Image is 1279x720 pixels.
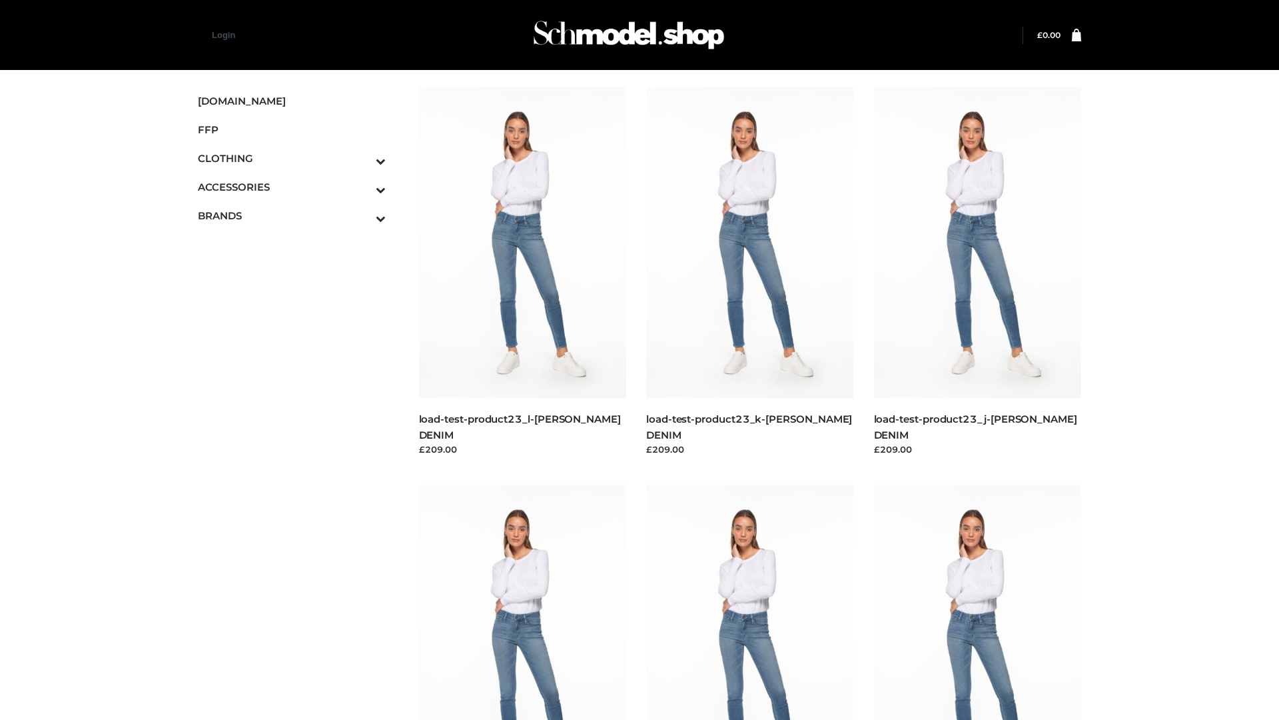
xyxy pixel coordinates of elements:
a: CLOTHINGToggle Submenu [198,144,386,173]
span: FFP [198,122,386,137]
a: ACCESSORIESToggle Submenu [198,173,386,201]
a: FFP [198,115,386,144]
span: ACCESSORIES [198,179,386,195]
a: £0.00 [1037,30,1061,40]
span: BRANDS [198,208,386,223]
a: load-test-product23_k-[PERSON_NAME] DENIM [646,413,852,441]
a: load-test-product23_l-[PERSON_NAME] DENIM [419,413,621,441]
a: [DOMAIN_NAME] [198,87,386,115]
a: BRANDSToggle Submenu [198,201,386,230]
button: Toggle Submenu [339,144,386,173]
div: £209.00 [874,443,1082,456]
img: Schmodel Admin 964 [529,9,729,61]
span: £ [1037,30,1043,40]
a: load-test-product23_j-[PERSON_NAME] DENIM [874,413,1077,441]
bdi: 0.00 [1037,30,1061,40]
span: [DOMAIN_NAME] [198,93,386,109]
button: Toggle Submenu [339,173,386,201]
div: £209.00 [419,443,627,456]
button: Toggle Submenu [339,201,386,230]
div: £209.00 [646,443,854,456]
span: CLOTHING [198,151,386,166]
a: Login [212,30,235,40]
